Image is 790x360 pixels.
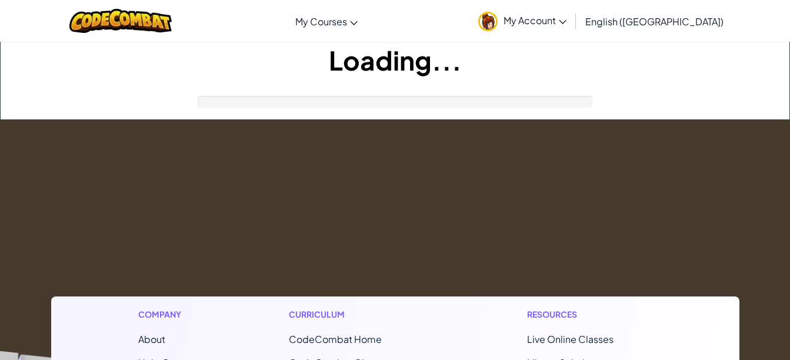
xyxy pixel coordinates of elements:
[579,5,729,37] a: English ([GEOGRAPHIC_DATA])
[527,333,614,345] a: Live Online Classes
[289,5,364,37] a: My Courses
[138,333,165,345] a: About
[472,2,572,39] a: My Account
[138,308,193,321] h1: Company
[69,9,172,33] img: CodeCombat logo
[504,14,566,26] span: My Account
[295,15,347,28] span: My Courses
[289,333,382,345] span: CodeCombat Home
[527,308,652,321] h1: Resources
[1,42,789,78] h1: Loading...
[289,308,431,321] h1: Curriculum
[585,15,724,28] span: English ([GEOGRAPHIC_DATA])
[478,12,498,31] img: avatar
